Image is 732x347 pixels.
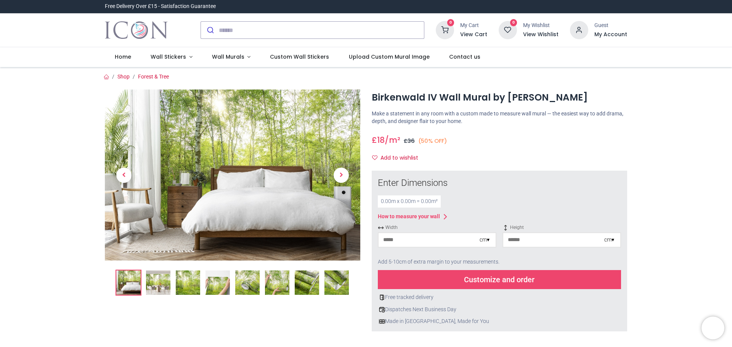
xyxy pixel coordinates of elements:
a: Next [322,115,360,235]
h1: Birkenwald IV Wall Mural by [PERSON_NAME] [372,91,627,104]
div: 0.00 m x 0.00 m = 0.00 m² [378,195,441,208]
a: Logo of Icon Wall Stickers [105,19,168,41]
a: Wall Stickers [141,47,202,67]
div: Free Delivery Over £15 - Satisfaction Guarantee [105,3,216,10]
iframe: Customer reviews powered by Trustpilot [467,3,627,10]
img: Extra product image [324,270,349,295]
a: Wall Murals [202,47,260,67]
small: (50% OFF) [418,137,447,145]
div: cm ▾ [604,236,614,244]
a: My Account [594,31,627,38]
div: Free tracked delivery [378,294,621,301]
span: Next [334,168,349,183]
button: Add to wishlistAdd to wishlist [372,152,425,165]
div: My Cart [460,22,487,29]
sup: 0 [447,19,454,26]
sup: 0 [510,19,517,26]
img: Icon Wall Stickers [105,19,168,41]
div: Guest [594,22,627,29]
a: Shop [117,74,130,80]
img: Extra product image [265,270,289,295]
a: View Wishlist [523,31,559,38]
img: Birkenwald IV Wall Mural by Steffen Gierok [116,270,141,295]
button: Submit [201,22,219,38]
a: 0 [499,27,517,33]
span: £ [404,137,415,145]
span: Contact us [449,53,480,61]
img: WS-59937-02 [146,270,170,295]
span: Wall Stickers [151,53,186,61]
span: Previous [116,168,132,183]
div: How to measure your wall [378,213,440,221]
span: Home [115,53,131,61]
a: Forest & Tree [138,74,169,80]
img: Extra product image [295,270,319,295]
p: Make a statement in any room with a custom made to measure wall mural — the easiest way to add dr... [372,110,627,125]
span: Wall Murals [212,53,244,61]
span: 18 [377,134,385,146]
div: Add 5-10cm of extra margin to your measurements. [378,254,621,270]
div: Made in [GEOGRAPHIC_DATA], Made for You [378,318,621,325]
img: Extra product image [235,270,260,295]
iframe: Brevo live chat [701,317,724,339]
span: /m² [385,134,400,146]
div: cm ▾ [480,236,490,244]
span: Upload Custom Mural Image [349,53,430,61]
span: Custom Wall Stickers [270,53,329,61]
div: Enter Dimensions [378,177,621,190]
a: 0 [436,27,454,33]
i: Add to wishlist [372,155,377,160]
div: Customize and order [378,270,621,289]
img: Birkenwald IV Wall Mural by Steffen Gierok [105,90,360,261]
span: £ [372,134,385,146]
a: View Cart [460,31,487,38]
img: uk [379,318,385,325]
div: My Wishlist [523,22,559,29]
img: Extra product image [205,270,230,295]
img: WS-59937-03 [176,270,200,295]
span: Width [378,224,496,231]
span: Height [502,224,621,231]
div: Dispatches Next Business Day [378,306,621,313]
a: Previous [105,115,143,235]
span: 36 [408,137,415,145]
